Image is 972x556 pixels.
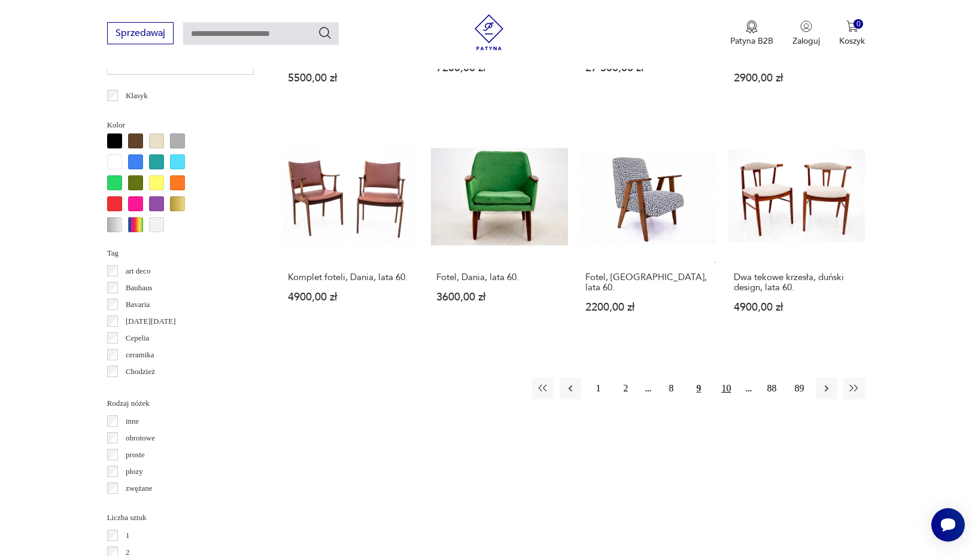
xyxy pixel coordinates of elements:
p: zwężane [126,482,153,495]
p: art deco [126,265,151,278]
p: ceramika [126,348,154,361]
p: [DATE][DATE] [126,315,176,328]
a: Fotel, Polska, lata 60.Fotel, [GEOGRAPHIC_DATA], lata 60.2200,00 zł [580,126,716,335]
a: Sprzedawaj [107,30,174,38]
a: Komplet foteli, Dania, lata 60.Komplet foteli, Dania, lata 60.4900,00 zł [283,126,419,335]
p: 2900,00 zł [734,73,859,83]
p: Klasyk [126,89,148,102]
p: Kolor [107,119,254,132]
p: proste [126,448,145,461]
img: Ikonka użytkownika [800,20,812,32]
p: 4900,00 zł [734,302,859,312]
button: 89 [788,378,810,399]
p: 27 500,00 zł [585,63,711,73]
p: Liczba sztuk [107,511,254,524]
button: Szukaj [318,26,332,40]
button: Sprzedawaj [107,22,174,44]
p: 7200,00 zł [436,63,562,73]
p: 1 [126,529,130,542]
p: Cepelia [126,332,150,345]
p: 5500,00 zł [288,73,414,83]
img: Patyna - sklep z meblami i dekoracjami vintage [471,14,507,50]
button: 2 [615,378,636,399]
p: Tag [107,247,254,260]
button: 88 [761,378,782,399]
h3: Dwa tekowe krzesła, duński design, lata 60. [734,272,859,293]
button: 9 [688,378,709,399]
p: 4900,00 zł [288,292,414,302]
div: 0 [853,19,864,29]
img: Ikona medalu [746,20,758,34]
button: 8 [660,378,682,399]
a: Fotel, Dania, lata 60.Fotel, Dania, lata 60.3600,00 zł [431,126,567,335]
h3: Fotel, Dania, lata 60. [436,272,562,282]
p: Rodzaj nóżek [107,397,254,410]
button: 0Koszyk [839,20,865,47]
p: Bauhaus [126,281,153,294]
button: Zaloguj [792,20,820,47]
p: inne [126,415,139,428]
a: Dwa tekowe krzesła, duński design, lata 60.Dwa tekowe krzesła, duński design, lata 60.4900,00 zł [728,126,865,335]
img: Ikona koszyka [846,20,858,32]
button: Patyna B2B [730,20,773,47]
p: Chodzież [126,365,155,378]
p: Koszyk [839,35,865,47]
p: Ćmielów [126,382,154,395]
a: Ikona medaluPatyna B2B [730,20,773,47]
button: 10 [715,378,737,399]
p: Patyna B2B [730,35,773,47]
button: 1 [587,378,609,399]
p: płozy [126,465,143,478]
p: 3600,00 zł [436,292,562,302]
p: 2200,00 zł [585,302,711,312]
iframe: Smartsupp widget button [931,508,965,542]
p: Bavaria [126,298,150,311]
p: obrotowe [126,432,155,445]
h3: Komplet foteli, Dania, lata 60. [288,272,414,282]
h3: Fotel, [GEOGRAPHIC_DATA], lata 60. [585,272,711,293]
p: Zaloguj [792,35,820,47]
